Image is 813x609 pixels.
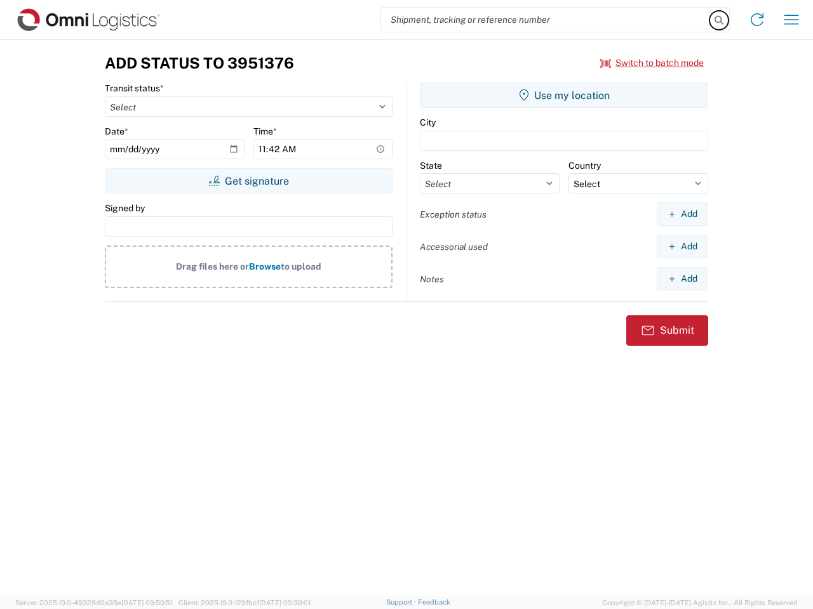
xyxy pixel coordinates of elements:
[657,202,708,226] button: Add
[121,599,173,606] span: [DATE] 09:50:51
[386,598,418,606] a: Support
[105,82,164,94] label: Transit status
[626,315,708,346] button: Submit
[105,202,145,214] label: Signed by
[420,209,487,220] label: Exception status
[15,599,173,606] span: Server: 2025.19.0-49328d0a35e
[176,261,249,272] span: Drag files here or
[253,126,277,137] label: Time
[600,53,704,74] button: Switch to batch mode
[420,160,442,171] label: State
[420,273,444,285] label: Notes
[281,261,321,272] span: to upload
[381,8,710,32] input: Shipment, tracking or reference number
[105,54,294,72] h3: Add Status to 3951376
[259,599,311,606] span: [DATE] 09:39:01
[249,261,281,272] span: Browse
[657,267,708,291] button: Add
[602,597,798,608] span: Copyright © [DATE]-[DATE] Agistix Inc., All Rights Reserved
[178,599,311,606] span: Client: 2025.19.0-129fbcf
[420,82,708,108] button: Use my location
[657,235,708,258] button: Add
[420,241,488,252] label: Accessorial used
[105,168,393,193] button: Get signature
[568,160,601,171] label: Country
[418,598,450,606] a: Feedback
[420,117,436,128] label: City
[105,126,128,137] label: Date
